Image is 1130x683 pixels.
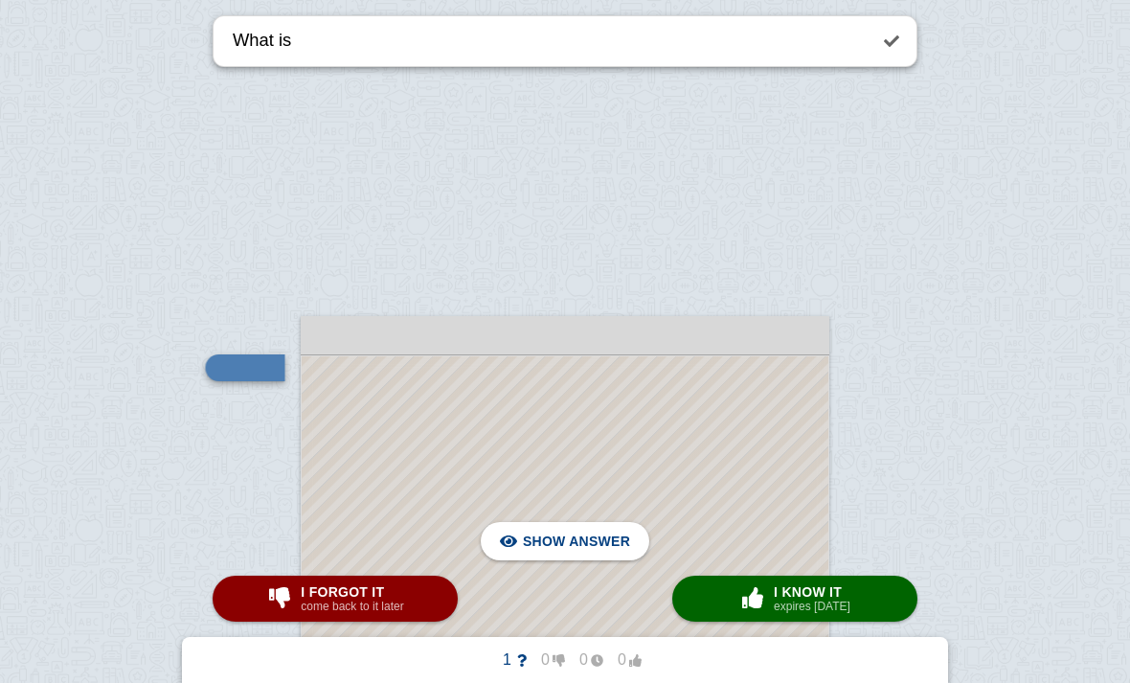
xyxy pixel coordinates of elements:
span: 0 [527,651,565,669]
button: I know itexpires [DATE] [672,576,917,622]
span: 1 [488,651,527,669]
span: Show answer [523,520,630,562]
span: 0 [603,651,642,669]
small: expires [DATE] [774,600,850,613]
span: 0 [565,651,603,669]
button: 1000 [473,645,657,675]
span: I forgot it [301,584,403,600]
span: I know it [774,584,850,600]
button: Show answer [481,522,649,560]
button: I forgot itcome back to it later [213,576,458,622]
textarea: What is [229,16,867,66]
small: come back to it later [301,600,403,613]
